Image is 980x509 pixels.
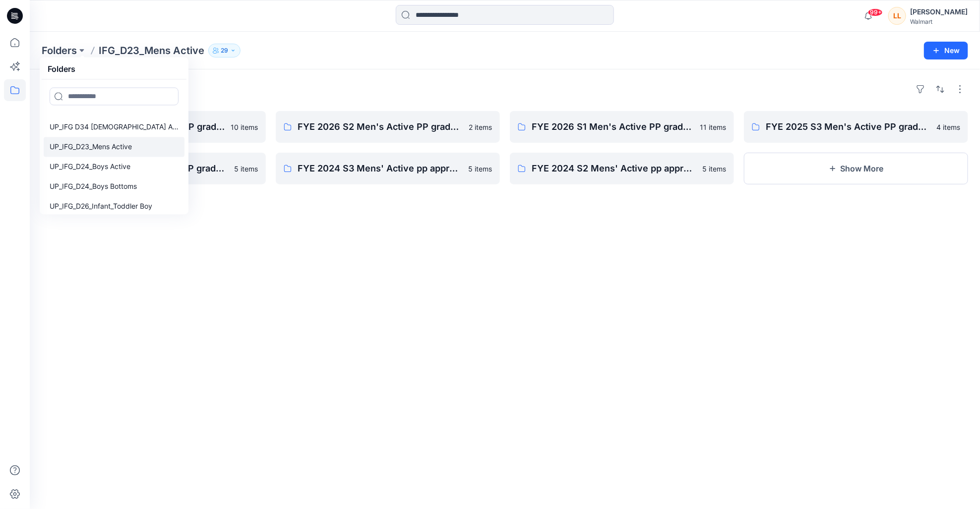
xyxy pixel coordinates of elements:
[510,153,734,184] a: FYE 2024 S2 Mens' Active pp approval - IFG5 items
[44,137,184,157] a: UP_IFG_D23_Mens Active
[702,164,726,174] p: 5 items
[50,141,132,153] p: UP_IFG_D23_Mens Active
[50,161,130,173] p: UP_IFG_D24_Boys Active
[44,117,184,137] a: UP_IFG D34 [DEMOGRAPHIC_DATA] Active
[50,201,152,213] p: UP_IFG_D26_Infant_Toddler Boy
[469,122,492,132] p: 2 items
[50,121,179,133] p: UP_IFG D34 [DEMOGRAPHIC_DATA] Active
[50,181,137,193] p: UP_IFG_D24_Boys Bottoms
[468,164,492,174] p: 5 items
[276,111,500,143] a: FYE 2026 S2 Men's Active PP grade verification2 items
[910,18,968,25] div: Walmart
[221,45,228,56] p: 29
[510,111,734,143] a: FYE 2026 S1 Men's Active PP grade verification11 items
[744,153,968,184] button: Show More
[298,162,462,175] p: FYE 2024 S3 Mens' Active pp approval - IFG
[888,7,906,25] div: LL
[208,44,241,57] button: 29
[276,153,500,184] a: FYE 2024 S3 Mens' Active pp approval - IFG5 items
[910,6,968,18] div: [PERSON_NAME]
[42,44,77,57] a: Folders
[924,42,968,59] button: New
[868,8,883,16] span: 99+
[234,164,258,174] p: 5 items
[298,120,463,134] p: FYE 2026 S2 Men's Active PP grade verification
[700,122,726,132] p: 11 items
[766,120,930,134] p: FYE 2025 S3 Men's Active PP grade verification
[532,120,694,134] p: FYE 2026 S1 Men's Active PP grade verification
[744,111,968,143] a: FYE 2025 S3 Men's Active PP grade verification4 items
[231,122,258,132] p: 10 items
[44,197,184,217] a: UP_IFG_D26_Infant_Toddler Boy
[99,44,204,57] p: IFG_D23_Mens Active
[42,59,81,79] h5: Folders
[44,177,184,197] a: UP_IFG_D24_Boys Bottoms
[532,162,696,175] p: FYE 2024 S2 Mens' Active pp approval - IFG
[44,157,184,177] a: UP_IFG_D24_Boys Active
[936,122,960,132] p: 4 items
